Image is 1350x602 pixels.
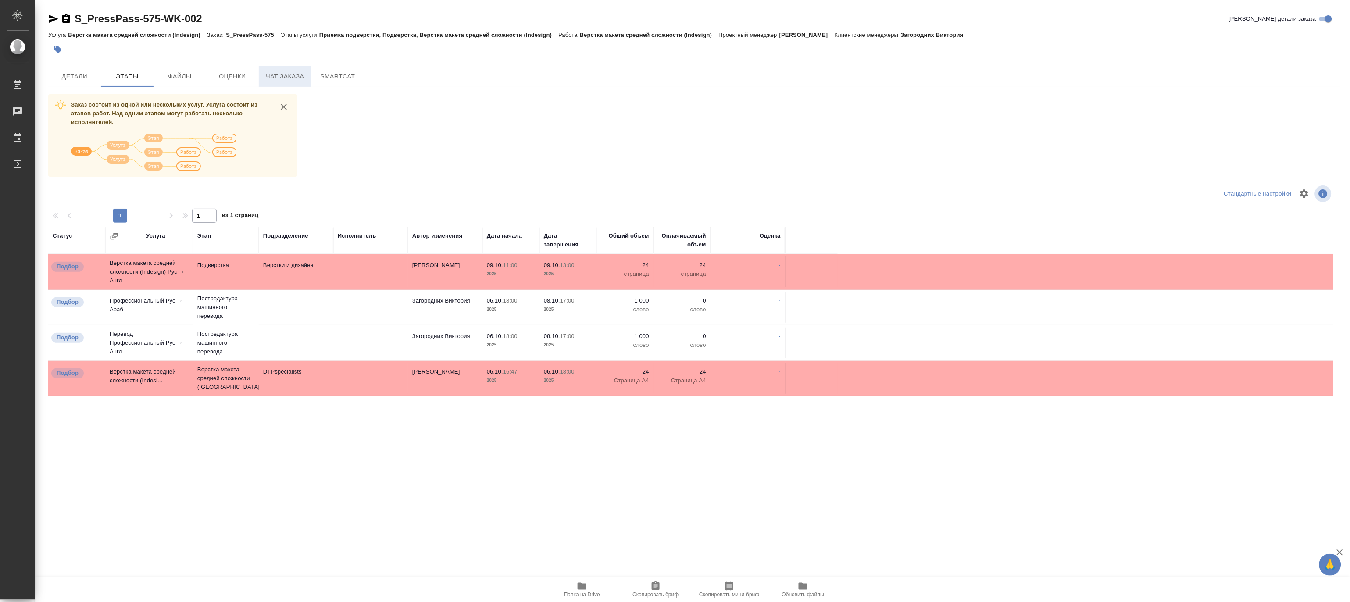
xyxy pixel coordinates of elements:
[658,341,706,349] p: слово
[105,254,193,289] td: Верстка макета средней сложности (Indesign) Рус → Англ
[560,262,575,268] p: 13:00
[263,232,308,240] div: Подразделение
[544,262,560,268] p: 09.10,
[105,363,193,394] td: Верстка макета средней сложности (Indesi...
[319,32,558,38] p: Приемка подверстки, Подверстка, Верстка макета средней сложности (Indesign)
[503,368,518,375] p: 16:47
[197,261,254,270] p: Подверстка
[658,332,706,341] p: 0
[560,333,575,339] p: 17:00
[48,14,59,24] button: Скопировать ссылку для ЯМессенджера
[105,292,193,323] td: Профессиональный Рус → Араб
[601,332,649,341] p: 1 000
[901,32,970,38] p: Загородних Виктория
[197,330,254,356] p: Постредактура машинного перевода
[48,40,68,59] button: Добавить тэг
[259,256,333,287] td: Верстки и дизайна
[658,305,706,314] p: слово
[71,101,257,125] span: Заказ состоит из одной или нескольких услуг. Услуга состоит из этапов работ. Над одним этапом мог...
[779,368,781,375] a: -
[197,232,211,240] div: Этап
[544,232,592,249] div: Дата завершения
[159,71,201,82] span: Файлы
[75,13,202,25] a: S_PressPass-575-WK-002
[61,14,71,24] button: Скопировать ссылку
[54,71,96,82] span: Детали
[57,262,79,271] p: Подбор
[1229,14,1316,23] span: [PERSON_NAME] детали заказа
[53,232,72,240] div: Статус
[412,232,462,240] div: Автор изменения
[544,333,560,339] p: 08.10,
[503,262,518,268] p: 11:00
[281,32,319,38] p: Этапы услуги
[601,376,649,385] p: Страница А4
[207,32,226,38] p: Заказ:
[544,305,592,314] p: 2025
[487,305,535,314] p: 2025
[544,270,592,278] p: 2025
[106,71,148,82] span: Этапы
[317,71,359,82] span: SmartCat
[601,261,649,270] p: 24
[408,292,482,323] td: Загородних Виктория
[487,368,503,375] p: 06.10,
[544,376,592,385] p: 2025
[197,294,254,321] p: Постредактура машинного перевода
[503,297,518,304] p: 18:00
[658,296,706,305] p: 0
[1315,185,1333,202] span: Посмотреть информацию
[558,32,580,38] p: Работа
[277,100,290,114] button: close
[408,328,482,358] td: Загородних Виктория
[560,297,575,304] p: 17:00
[601,367,649,376] p: 24
[658,232,706,249] div: Оплачиваемый объем
[601,296,649,305] p: 1 000
[560,368,575,375] p: 18:00
[609,232,649,240] div: Общий объем
[779,333,781,339] a: -
[57,369,79,378] p: Подбор
[197,365,254,392] p: Верстка макета средней сложности ([GEOGRAPHIC_DATA]...
[264,71,306,82] span: Чат заказа
[68,32,207,38] p: Верстка макета средней сложности (Indesign)
[601,270,649,278] p: страница
[222,210,259,223] span: из 1 страниц
[408,363,482,394] td: [PERSON_NAME]
[544,297,560,304] p: 08.10,
[146,232,165,240] div: Услуга
[487,270,535,278] p: 2025
[1323,556,1338,574] span: 🙏
[487,376,535,385] p: 2025
[544,368,560,375] p: 06.10,
[408,256,482,287] td: [PERSON_NAME]
[779,297,781,304] a: -
[48,32,68,38] p: Услуга
[110,232,118,241] button: Сгруппировать
[503,333,518,339] p: 18:00
[718,32,779,38] p: Проектный менеджер
[105,325,193,360] td: Перевод Профессиональный Рус → Англ
[601,305,649,314] p: слово
[487,232,522,240] div: Дата начала
[658,367,706,376] p: 24
[779,32,835,38] p: [PERSON_NAME]
[760,232,781,240] div: Оценка
[259,363,333,394] td: DTPspecialists
[580,32,719,38] p: Верстка макета средней сложности (Indesign)
[487,333,503,339] p: 06.10,
[601,341,649,349] p: слово
[338,232,376,240] div: Исполнитель
[658,376,706,385] p: Страница А4
[487,341,535,349] p: 2025
[487,297,503,304] p: 06.10,
[1319,554,1341,576] button: 🙏
[658,270,706,278] p: страница
[779,262,781,268] a: -
[57,298,79,306] p: Подбор
[487,262,503,268] p: 09.10,
[544,341,592,349] p: 2025
[1294,183,1315,204] span: Настроить таблицу
[1222,187,1294,201] div: split button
